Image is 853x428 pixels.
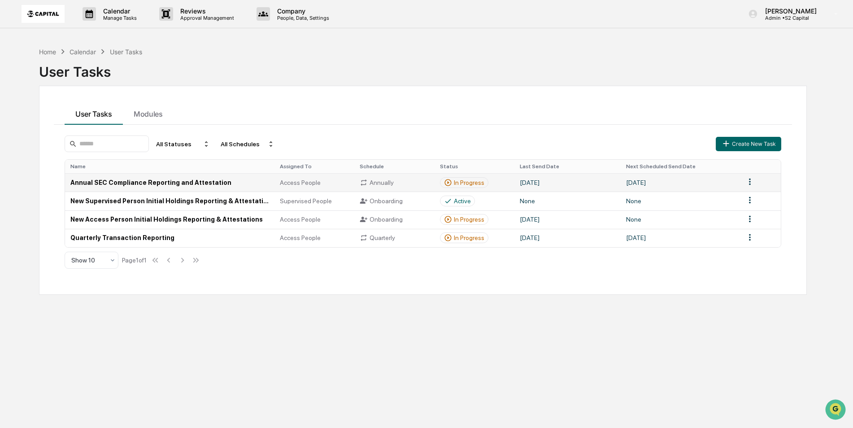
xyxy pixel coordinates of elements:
div: In Progress [454,234,484,241]
button: Start new chat [152,71,163,82]
a: 🗄️Attestations [61,109,115,126]
span: Data Lookup [18,130,57,139]
td: Annual SEC Compliance Reporting and Attestation [65,173,274,192]
p: Approval Management [173,15,239,21]
button: Modules [123,100,174,125]
p: Manage Tasks [96,15,141,21]
div: In Progress [454,216,484,223]
span: Access People [280,179,321,186]
div: Quarterly [360,234,429,242]
div: User Tasks [39,57,807,80]
button: User Tasks [65,100,123,125]
div: 🖐️ [9,114,16,121]
div: User Tasks [110,48,142,56]
td: [DATE] [514,229,620,247]
p: How can we help? [9,19,163,33]
span: Supervised People [280,197,332,205]
div: Onboarding [360,197,429,205]
div: Page 1 of 1 [122,257,147,264]
p: Admin • S2 Capital [758,15,821,21]
div: Start new chat [30,69,147,78]
img: 1746055101610-c473b297-6a78-478c-a979-82029cc54cd1 [9,69,25,85]
div: All Schedules [217,137,278,151]
a: Powered byPylon [63,152,109,159]
td: [DATE] [621,173,740,192]
th: Assigned To [274,160,355,173]
div: 🗄️ [65,114,72,121]
span: Access People [280,216,321,223]
div: Annually [360,179,429,187]
p: Calendar [96,7,141,15]
td: [DATE] [621,229,740,247]
td: None [514,192,620,210]
div: In Progress [454,179,484,186]
th: Schedule [354,160,435,173]
td: New Supervised Person Initial Holdings Reporting & Attestations [65,192,274,210]
iframe: Open customer support [824,398,849,423]
th: Next Scheduled Send Date [621,160,740,173]
td: Quarterly Transaction Reporting [65,229,274,247]
span: Attestations [74,113,111,122]
th: Last Send Date [514,160,620,173]
div: Calendar [70,48,96,56]
div: 🔎 [9,131,16,138]
button: Create New Task [716,137,781,151]
div: We're available if you need us! [30,78,113,85]
a: 🖐️Preclearance [5,109,61,126]
span: Access People [280,234,321,241]
img: logo [22,5,65,23]
td: None [621,192,740,210]
div: Active [454,197,471,205]
td: New Access Person Initial Holdings Reporting & Attestations [65,210,274,229]
div: Onboarding [360,215,429,223]
th: Status [435,160,515,173]
p: Company [270,7,334,15]
p: People, Data, Settings [270,15,334,21]
p: Reviews [173,7,239,15]
a: 🔎Data Lookup [5,127,60,143]
td: [DATE] [514,210,620,229]
td: None [621,210,740,229]
p: [PERSON_NAME] [758,7,821,15]
div: All Statuses [152,137,213,151]
span: Preclearance [18,113,58,122]
span: Pylon [89,152,109,159]
th: Name [65,160,274,173]
div: Home [39,48,56,56]
td: [DATE] [514,173,620,192]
